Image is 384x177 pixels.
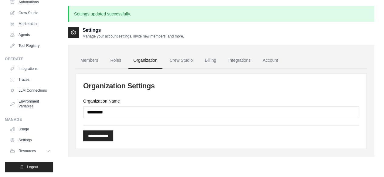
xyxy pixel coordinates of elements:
a: Environment Variables [7,97,53,111]
a: Crew Studio [165,52,198,69]
a: Usage [7,124,53,134]
p: Settings updated successfully. [68,6,374,22]
a: Tool Registry [7,41,53,51]
a: Marketplace [7,19,53,29]
button: Resources [7,146,53,156]
a: Crew Studio [7,8,53,18]
a: Organization [128,52,162,69]
button: Logout [5,162,53,172]
span: Resources [19,149,36,153]
p: Manage your account settings, invite new members, and more. [83,34,184,39]
a: Members [76,52,103,69]
h2: Settings [83,27,184,34]
a: Billing [200,52,221,69]
label: Organization Name [83,98,359,104]
a: Integrations [7,64,53,74]
a: Agents [7,30,53,40]
div: Operate [5,57,53,61]
a: Roles [105,52,126,69]
div: Manage [5,117,53,122]
a: Account [258,52,283,69]
a: Traces [7,75,53,84]
a: Settings [7,135,53,145]
a: Integrations [223,52,255,69]
a: LLM Connections [7,86,53,95]
span: Logout [27,165,38,169]
h2: Organization Settings [83,81,359,91]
